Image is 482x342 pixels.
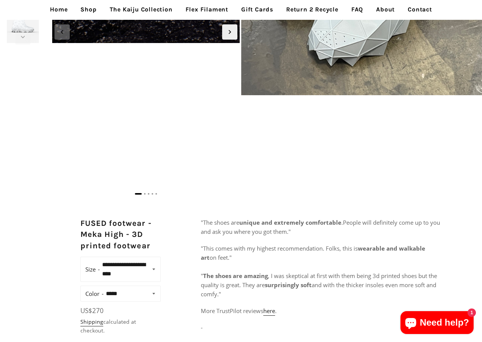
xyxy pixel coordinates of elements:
span: US$270 [80,306,104,315]
label: Color [85,288,104,299]
span: "This comes with my highest recommendation. Folks, this is [201,245,358,252]
b: wearable and walkable art [201,245,425,261]
inbox-online-store-chat: Shopify online store chat [398,311,476,336]
span: Go to slide 5 [155,193,157,195]
span: More TrustPilot reviews [201,307,263,315]
span: . [275,307,277,315]
span: Go to slide 4 [152,193,153,195]
strong: unique and extremely comfortable [239,219,341,226]
span: here [263,307,275,315]
span: Go to slide 2 [144,193,146,195]
span: Go to slide 1 [135,193,142,195]
span: " [288,228,291,235]
a: here [263,307,275,316]
span: on feet." [210,254,232,261]
label: Size [85,264,100,275]
h2: FUSED footwear - Meka High - 3D printed footwear [80,218,161,251]
img: [3D printed Shoes] - lightweight custom 3dprinted shoes sneakers sandals fused footwear [5,10,40,45]
span: Go to slide 3 [148,193,149,195]
span: People will definitely come up to you and ask you where you got them. [201,219,440,235]
span: " [201,272,437,298]
span: " [201,219,440,235]
span: - [201,324,203,331]
span: The shoes are . [203,219,343,226]
div: Previous slide [54,24,70,40]
a: Shipping [80,318,103,326]
strong: The shoes are amazing [203,272,268,280]
span: " [219,290,221,298]
div: Next slide [222,24,237,40]
div: calculated at checkout. [80,318,161,335]
strong: surprisingly soft [265,281,312,289]
span: , I was skeptical at first with them being 3d printed shoes but the quality is great. They are an... [201,272,437,298]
